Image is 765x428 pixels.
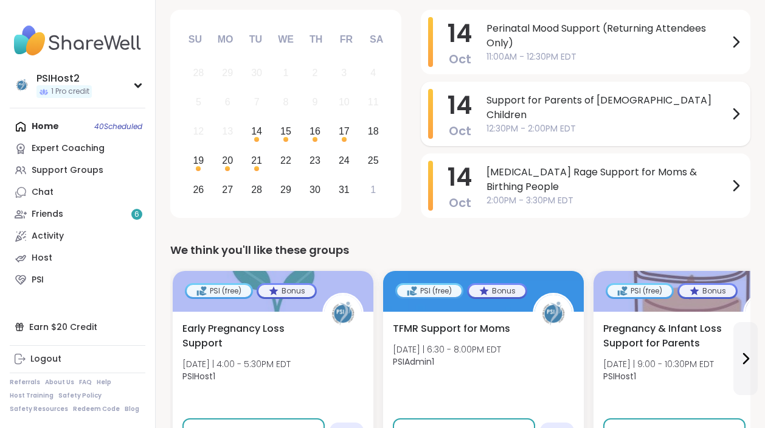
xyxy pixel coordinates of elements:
[10,225,145,247] a: Activity
[679,285,736,297] div: Bonus
[339,94,350,110] div: 10
[193,152,204,169] div: 19
[193,123,204,139] div: 12
[215,60,241,86] div: Not available Monday, September 29th, 2025
[302,60,328,86] div: Not available Thursday, October 2nd, 2025
[73,405,120,413] a: Redeem Code
[215,89,241,116] div: Not available Monday, October 6th, 2025
[280,123,291,139] div: 15
[10,138,145,160] a: Expert Coaching
[244,60,270,86] div: Not available Tuesday, September 30th, 2025
[193,65,204,81] div: 28
[251,181,262,198] div: 28
[12,75,32,95] img: PSIHost2
[251,152,262,169] div: 21
[97,378,111,387] a: Help
[331,89,357,116] div: Not available Friday, October 10th, 2025
[251,123,262,139] div: 14
[225,94,230,110] div: 6
[10,316,145,338] div: Earn $20 Credit
[273,119,299,145] div: Choose Wednesday, October 15th, 2025
[283,65,289,81] div: 1
[185,119,212,145] div: Not available Sunday, October 12th, 2025
[535,295,572,332] img: PSIAdmin1
[449,122,471,139] span: Oct
[603,321,730,351] span: Pregnancy & Infant Loss Support for Parents
[242,26,269,53] div: Tu
[341,65,347,81] div: 3
[212,26,238,53] div: Mo
[486,165,729,194] span: [MEDICAL_DATA] Rage Support for Moms & Birthing People
[185,147,212,174] div: Choose Sunday, October 19th, 2025
[312,94,317,110] div: 9
[312,65,317,81] div: 2
[469,285,525,297] div: Bonus
[486,51,729,63] span: 11:00AM - 12:30PM EDT
[339,181,350,198] div: 31
[182,26,209,53] div: Su
[182,370,215,382] b: PSIHost1
[196,94,201,110] div: 5
[32,142,105,155] div: Expert Coaching
[603,370,636,382] b: PSIHost1
[222,65,233,81] div: 29
[125,405,139,413] a: Blog
[363,26,390,53] div: Sa
[32,252,52,264] div: Host
[370,181,376,198] div: 1
[170,242,750,259] div: We think you'll like these groups
[393,343,501,356] span: [DATE] | 6:30 - 8:00PM EDT
[79,378,92,387] a: FAQ
[193,181,204,198] div: 26
[36,72,92,85] div: PSIHost2
[339,123,350,139] div: 17
[393,321,510,336] span: TFMR Support for Moms
[10,269,145,291] a: PSI
[51,86,89,97] span: 1 Pro credit
[448,88,472,122] span: 14
[32,230,64,242] div: Activity
[360,89,386,116] div: Not available Saturday, October 11th, 2025
[215,119,241,145] div: Not available Monday, October 13th, 2025
[244,147,270,174] div: Choose Tuesday, October 21st, 2025
[10,348,145,370] a: Logout
[10,19,145,62] img: ShareWell Nav Logo
[303,26,330,53] div: Th
[222,181,233,198] div: 27
[449,194,471,211] span: Oct
[244,177,270,203] div: Choose Tuesday, October 28th, 2025
[448,160,472,194] span: 14
[244,89,270,116] div: Not available Tuesday, October 7th, 2025
[370,65,376,81] div: 4
[486,21,729,51] span: Perinatal Mood Support (Returning Attendees Only)
[272,26,299,53] div: We
[360,177,386,203] div: Choose Saturday, November 1st, 2025
[397,285,462,297] div: PSI (free)
[215,177,241,203] div: Choose Monday, October 27th, 2025
[222,152,233,169] div: 20
[283,94,289,110] div: 8
[45,378,74,387] a: About Us
[331,119,357,145] div: Choose Friday, October 17th, 2025
[273,60,299,86] div: Not available Wednesday, October 1st, 2025
[310,152,320,169] div: 23
[10,203,145,225] a: Friends6
[32,274,44,286] div: PSI
[302,147,328,174] div: Choose Thursday, October 23rd, 2025
[182,321,309,351] span: Early Pregnancy Loss Support
[310,181,320,198] div: 30
[273,89,299,116] div: Not available Wednesday, October 8th, 2025
[310,123,320,139] div: 16
[185,60,212,86] div: Not available Sunday, September 28th, 2025
[360,119,386,145] div: Choose Saturday, October 18th, 2025
[244,119,270,145] div: Choose Tuesday, October 14th, 2025
[393,356,434,368] b: PSIAdmin1
[280,152,291,169] div: 22
[331,60,357,86] div: Not available Friday, October 3rd, 2025
[182,358,291,370] span: [DATE] | 4:00 - 5:30PM EDT
[302,177,328,203] div: Choose Thursday, October 30th, 2025
[32,186,54,198] div: Chat
[280,181,291,198] div: 29
[302,119,328,145] div: Choose Thursday, October 16th, 2025
[258,285,315,297] div: Bonus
